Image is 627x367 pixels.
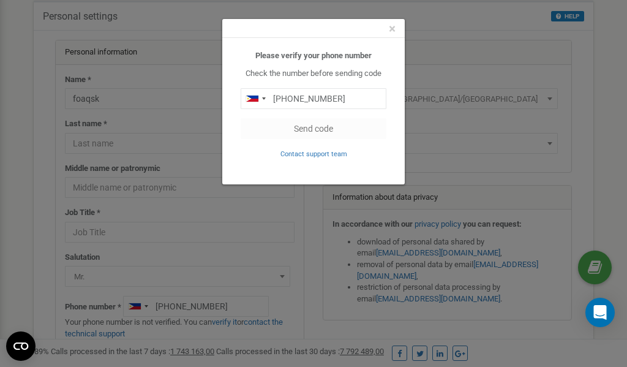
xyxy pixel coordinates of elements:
div: Open Intercom Messenger [585,298,615,327]
small: Contact support team [280,150,347,158]
div: Telephone country code [241,89,269,108]
button: Close [389,23,396,36]
button: Send code [241,118,386,139]
p: Check the number before sending code [241,68,386,80]
a: Contact support team [280,149,347,158]
button: Open CMP widget [6,331,36,361]
span: × [389,21,396,36]
input: 0905 123 4567 [241,88,386,109]
b: Please verify your phone number [255,51,372,60]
